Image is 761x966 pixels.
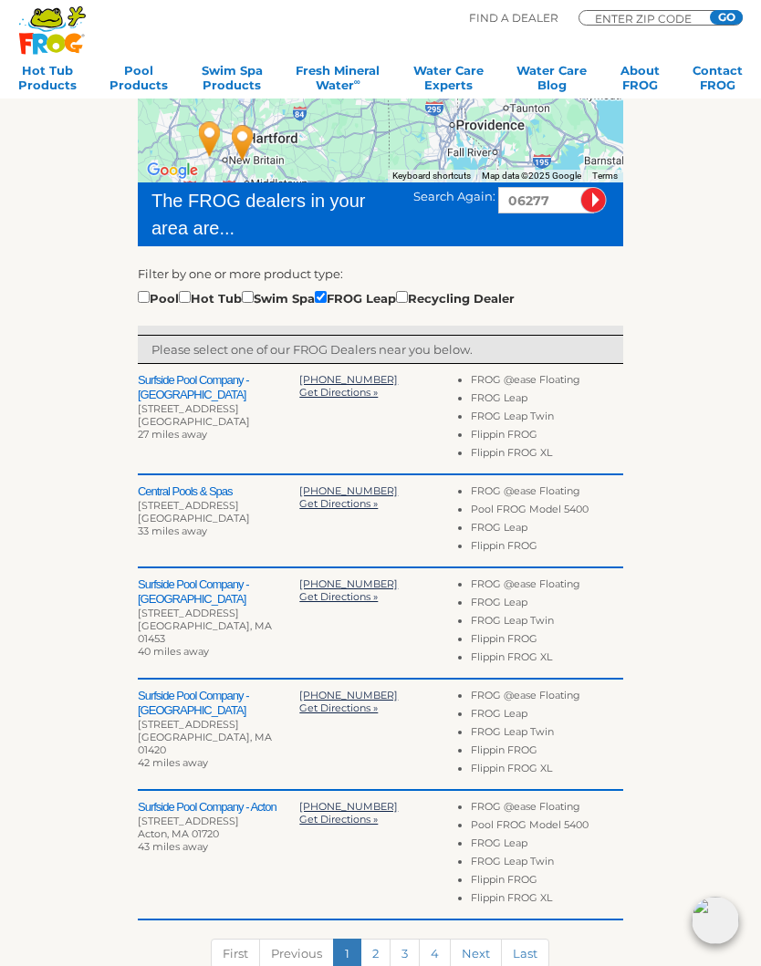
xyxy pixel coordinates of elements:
li: FROG Leap Twin [471,725,623,743]
h2: Surfside Pool Company - [GEOGRAPHIC_DATA] [138,689,299,718]
a: [PHONE_NUMBER] [299,800,398,813]
a: Fresh MineralWater∞ [296,63,380,99]
span: 43 miles away [138,840,208,853]
li: FROG Leap [471,521,623,539]
div: Paradis Pools LLC - 57 miles away. [182,107,238,171]
p: Find A Dealer [469,10,558,26]
a: AboutFROG [620,63,660,99]
h2: Surfside Pool Company - [GEOGRAPHIC_DATA] [138,577,299,607]
li: Flippin FROG XL [471,650,623,669]
li: Flippin FROG [471,743,623,762]
a: [PHONE_NUMBER] [299,373,398,386]
p: Please select one of our FROG Dealers near you below. [151,340,610,358]
span: Search Again: [413,189,495,203]
li: FROG @ease Floating [471,373,623,391]
li: Pool FROG Model 5400 [471,818,623,836]
div: Acton, MA 01720 [138,827,299,840]
div: The FROG dealers in your area are... [151,187,387,242]
h2: Central Pools & Spas [138,484,299,499]
div: Orange County Pools & Spas - Connecticut - 88 miles away. [93,150,150,213]
li: Pool FROG Model 5400 [471,503,623,521]
li: Flippin FROG [471,873,623,891]
label: Filter by one or more product type: [138,265,343,283]
div: Connecticut Pool Boy - 49 miles away. [214,110,271,174]
a: [PHONE_NUMBER] [299,689,398,701]
span: 40 miles away [138,645,209,658]
div: [GEOGRAPHIC_DATA], MA 01453 [138,619,299,645]
span: 42 miles away [138,756,208,769]
li: Flippin FROG XL [471,446,623,464]
a: Get Directions » [299,590,378,603]
span: 27 miles away [138,428,207,441]
a: Get Directions » [299,813,378,826]
li: Flippin FROG XL [471,762,623,780]
div: [GEOGRAPHIC_DATA] [138,512,299,525]
div: [GEOGRAPHIC_DATA] [138,415,299,428]
li: FROG Leap [471,836,623,855]
li: FROG @ease Floating [471,484,623,503]
h2: Surfside Pool Company - Acton [138,800,299,815]
a: PoolProducts [109,63,168,99]
li: Flippin FROG [471,428,623,446]
li: FROG Leap [471,596,623,614]
input: Zip Code Form [593,14,703,23]
input: GO [710,10,743,25]
li: FROG @ease Floating [471,689,623,707]
a: [PHONE_NUMBER] [299,577,398,590]
li: FROG Leap Twin [471,614,623,632]
div: [STREET_ADDRESS] [138,499,299,512]
div: [STREET_ADDRESS] [138,718,299,731]
a: [PHONE_NUMBER] [299,484,398,497]
a: Get Directions » [299,497,378,510]
a: Get Directions » [299,701,378,714]
a: Hot TubProducts [18,63,77,99]
span: 33 miles away [138,525,207,537]
div: [STREET_ADDRESS] [138,402,299,415]
a: ContactFROG [693,63,743,99]
a: Water CareExperts [413,63,484,99]
div: [GEOGRAPHIC_DATA], MA 01420 [138,731,299,756]
li: FROG @ease Floating [471,577,623,596]
div: [STREET_ADDRESS] [138,815,299,827]
li: FROG Leap Twin [471,410,623,428]
div: Pool Hot Tub Swim Spa FROG Leap Recycling Dealer [138,287,515,307]
div: [STREET_ADDRESS] [138,607,299,619]
li: FROG Leap [471,391,623,410]
span: Map data ©2025 Google [482,171,581,181]
li: FROG @ease Floating [471,800,623,818]
a: Water CareBlog [516,63,587,99]
button: Keyboard shortcuts [392,170,471,182]
h2: Surfside Pool Company - [GEOGRAPHIC_DATA] [138,373,299,402]
sup: ∞ [354,77,360,87]
li: Flippin FROG [471,632,623,650]
li: FROG Leap [471,707,623,725]
li: Flippin FROG XL [471,891,623,909]
li: Flippin FROG [471,539,623,557]
img: Google [142,159,203,182]
input: Submit [580,187,607,213]
a: Terms [592,171,618,181]
a: Get Directions » [299,386,378,399]
img: openIcon [692,897,739,944]
a: Swim SpaProducts [202,63,263,99]
li: FROG Leap Twin [471,855,623,873]
a: Open this area in Google Maps (opens a new window) [142,159,203,182]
